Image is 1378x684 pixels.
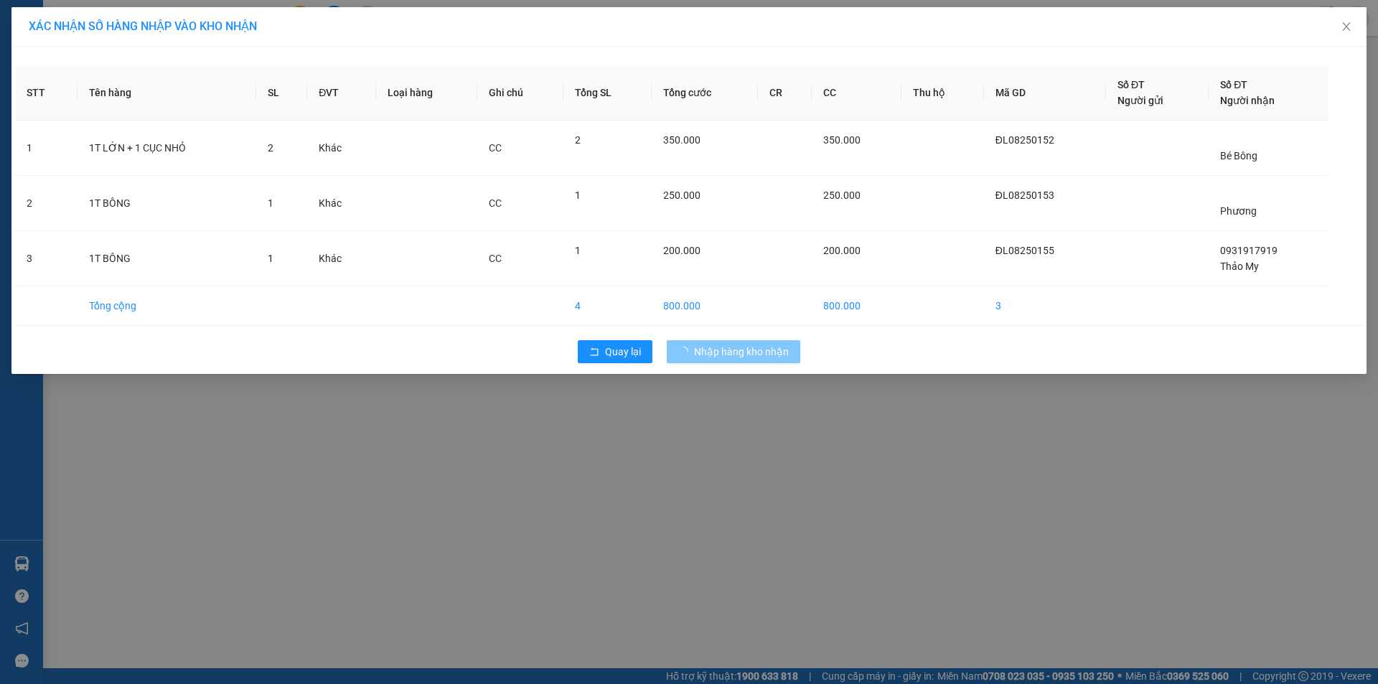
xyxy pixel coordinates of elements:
span: 200.000 [823,245,861,256]
button: Close [1326,7,1367,47]
div: Tên hàng: 1 XỐP ( : 1 ) [12,101,238,119]
span: Số ĐT [1220,79,1247,90]
td: 800.000 [652,286,758,326]
td: 1T BÔNG [78,231,256,286]
span: XÁC NHẬN SỐ HÀNG NHẬP VÀO KHO NHẬN [29,19,257,33]
td: 1 [15,121,78,176]
span: Nhập hàng kho nhận [694,344,789,360]
div: VP An Sương [137,12,238,47]
span: loading [678,347,694,357]
th: Ghi chú [477,65,563,121]
div: 150.000 [11,75,129,93]
td: 2 [15,176,78,231]
td: Khác [307,121,375,176]
td: 1T LỚN + 1 CỤC NHỎ [78,121,256,176]
th: Tên hàng [78,65,256,121]
th: ĐVT [307,65,375,121]
span: Nhận: [137,14,172,29]
span: 1 [575,189,581,201]
td: 3 [984,286,1106,326]
span: 2 [575,134,581,146]
span: 250.000 [823,189,861,201]
span: 1 [268,197,273,209]
th: SL [256,65,308,121]
th: STT [15,65,78,121]
button: Nhập hàng kho nhận [667,340,800,363]
span: 350.000 [823,134,861,146]
div: VP 330 [PERSON_NAME] [12,12,127,47]
td: Khác [307,176,375,231]
td: Khác [307,231,375,286]
span: CC [489,253,502,264]
span: Bé Bông [1220,150,1257,161]
td: 4 [563,286,652,326]
span: Người gửi [1117,95,1163,106]
span: Phương [1220,205,1257,217]
span: CC [489,142,502,154]
th: Thu hộ [901,65,984,121]
span: 250.000 [663,189,700,201]
span: ĐL08250153 [995,189,1054,201]
span: ĐL08250152 [995,134,1054,146]
span: 1 [268,253,273,264]
span: 2 [268,142,273,154]
th: Mã GD [984,65,1106,121]
span: Người nhận [1220,95,1275,106]
span: CC [489,197,502,209]
span: Gửi: [12,14,34,29]
span: rollback [589,347,599,358]
th: CC [812,65,901,121]
span: Quay lại [605,344,641,360]
span: CR : [11,77,33,92]
td: 3 [15,231,78,286]
div: 0915928678 [12,47,127,67]
td: Tổng cộng [78,286,256,326]
span: 350.000 [663,134,700,146]
div: 0397078088 [137,47,238,67]
td: 1T BÔNG [78,176,256,231]
span: ĐL08250155 [995,245,1054,256]
td: 800.000 [812,286,901,326]
th: Tổng SL [563,65,652,121]
th: CR [758,65,812,121]
th: Tổng cước [652,65,758,121]
th: Loại hàng [376,65,478,121]
span: SL [141,100,161,120]
button: rollbackQuay lại [578,340,652,363]
span: 200.000 [663,245,700,256]
span: close [1341,21,1352,32]
span: Thảo My [1220,261,1259,272]
span: 1 [575,245,581,256]
span: 0931917919 [1220,245,1278,256]
span: Số ĐT [1117,79,1145,90]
